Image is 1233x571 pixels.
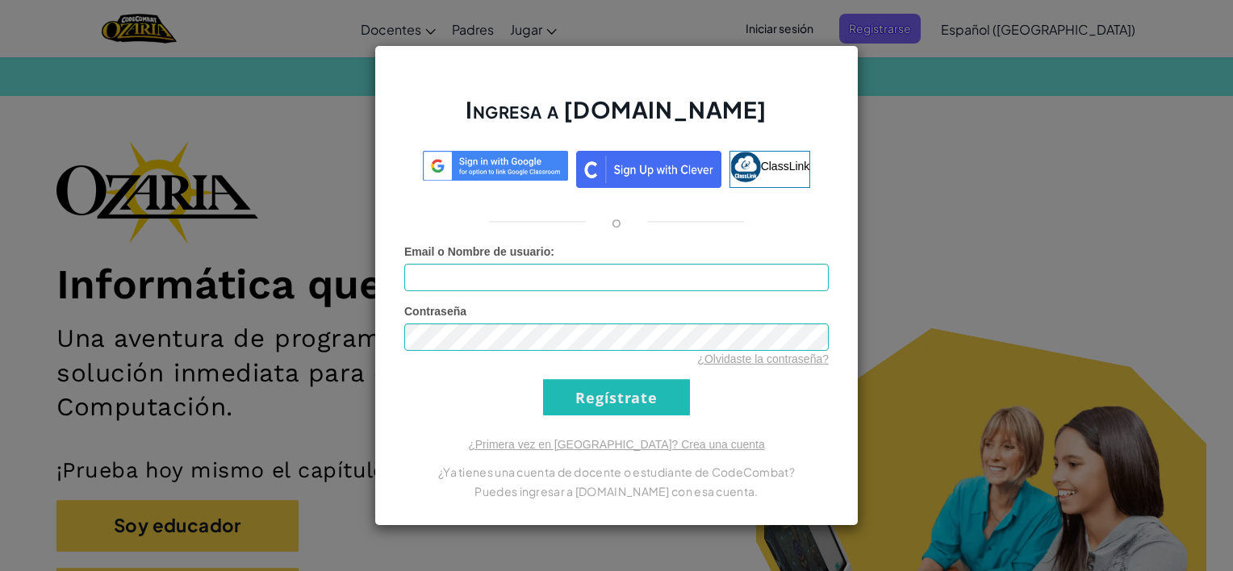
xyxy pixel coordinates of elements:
a: ¿Primera vez en [GEOGRAPHIC_DATA]? Crea una cuenta [468,438,765,451]
img: log-in-google-sso.svg [423,151,568,181]
h2: Ingresa a [DOMAIN_NAME] [404,94,829,141]
span: Email o Nombre de usuario [404,245,550,258]
img: classlink-logo-small.png [730,152,761,182]
input: Regístrate [543,379,690,415]
p: o [612,212,621,231]
p: ¿Ya tienes una cuenta de docente o estudiante de CodeCombat? [404,462,829,481]
span: ClassLink [761,160,810,173]
p: Puedes ingresar a [DOMAIN_NAME] con esa cuenta. [404,481,829,501]
span: Contraseña [404,305,466,318]
img: clever_sso_button@2x.png [576,151,721,188]
a: ¿Olvidaste la contraseña? [697,352,829,365]
label: : [404,244,554,260]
